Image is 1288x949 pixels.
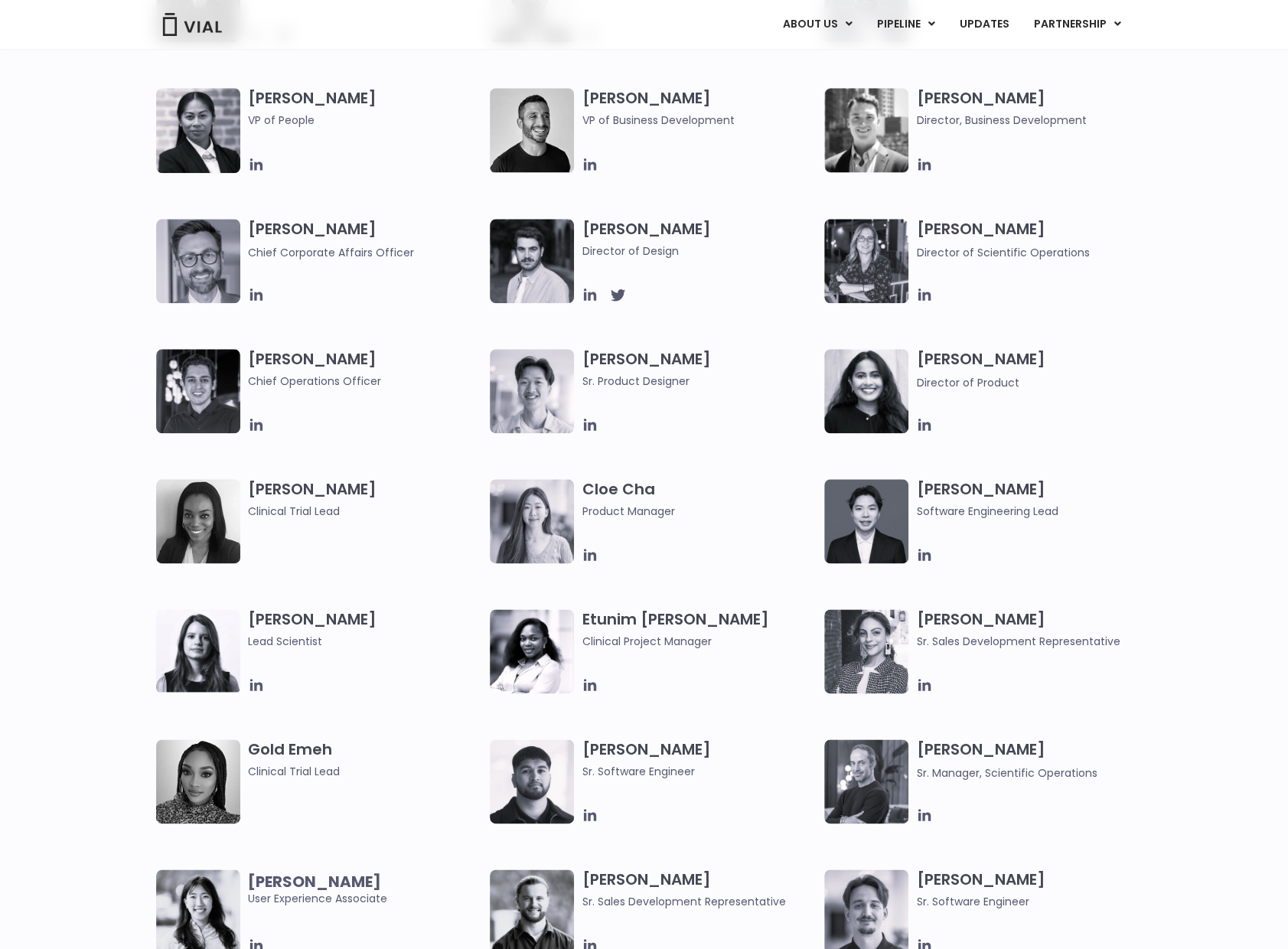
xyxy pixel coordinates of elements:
span: Sr. Sales Development Representative [916,633,1151,650]
span: Lead Scientist [248,633,483,650]
a: PIPELINEMenu Toggle [864,11,946,38]
h3: [PERSON_NAME] [916,609,1151,650]
img: Headshot of smiling man named Jared [824,739,908,823]
h3: [PERSON_NAME] [916,349,1151,391]
h3: [PERSON_NAME] [916,869,1151,910]
h3: [PERSON_NAME] [582,349,817,390]
h3: [PERSON_NAME] [248,349,483,390]
img: A black and white photo of a woman smiling. [156,479,240,563]
span: VP of People [248,112,483,129]
h3: Cloe Cha [582,479,817,520]
img: A woman wearing a leopard print shirt in a black and white photo. [156,739,240,823]
h3: [PERSON_NAME] [248,88,483,151]
span: Clinical Project Manager [582,633,817,650]
span: Director, Business Development [916,112,1151,129]
img: Headshot of smiling man named Albert [490,219,574,303]
h3: [PERSON_NAME] [582,88,817,129]
h3: [PERSON_NAME] [916,219,1151,261]
span: Clinical Trial Lead [248,763,483,780]
img: Vial Logo [161,13,223,36]
img: Headshot of smiling of man named Gurman [490,739,574,823]
a: ABOUT USMenu Toggle [770,11,863,38]
span: Clinical Trial Lead [248,503,483,520]
span: Sr. Sales Development Representative [582,893,817,910]
img: Catie [156,88,240,173]
img: Image of smiling woman named Etunim [490,609,574,693]
img: Smiling woman named Gabriella [824,609,908,693]
span: Sr. Product Designer [582,373,817,390]
img: Headshot of smiling woman named Sarah [824,219,908,303]
img: Headshot of smiling woman named Elia [156,609,240,692]
span: Sr. Software Engineer [916,893,1151,910]
img: Paolo-M [156,219,240,303]
h3: [PERSON_NAME] [582,869,817,910]
span: Chief Corporate Affairs Officer [248,245,414,260]
span: User Experience Associate [248,873,483,907]
h3: [PERSON_NAME] [582,739,817,780]
img: A black and white photo of a smiling man in a suit at ARVO 2023. [824,88,908,172]
h3: [PERSON_NAME] [916,479,1151,520]
span: Sr. Manager, Scientific Operations [916,765,1097,781]
span: Director of Scientific Operations [916,245,1089,260]
span: Chief Operations Officer [248,373,483,390]
h3: [PERSON_NAME] [916,88,1151,129]
img: A black and white photo of a man smiling. [490,88,574,172]
img: Smiling woman named Dhruba [824,349,908,433]
b: [PERSON_NAME] [248,871,381,892]
a: UPDATES [947,11,1020,38]
h3: [PERSON_NAME] [916,739,1151,781]
span: Director of Product [916,375,1019,390]
h3: [PERSON_NAME] [582,219,817,259]
a: PARTNERSHIPMenu Toggle [1021,11,1133,38]
img: Brennan [490,349,574,433]
h3: Gold Emeh [248,739,483,780]
span: Software Engineering Lead [916,503,1151,520]
span: VP of Business Development [582,112,817,129]
span: Product Manager [582,503,817,520]
span: Sr. Software Engineer [582,763,817,780]
h3: [PERSON_NAME] [248,479,483,520]
img: Headshot of smiling man named Josh [156,349,240,433]
h3: [PERSON_NAME] [248,609,483,650]
span: Director of Design [582,243,817,259]
img: Cloe [490,479,574,563]
h3: [PERSON_NAME] [248,219,483,261]
h3: Etunim [PERSON_NAME] [582,609,817,650]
